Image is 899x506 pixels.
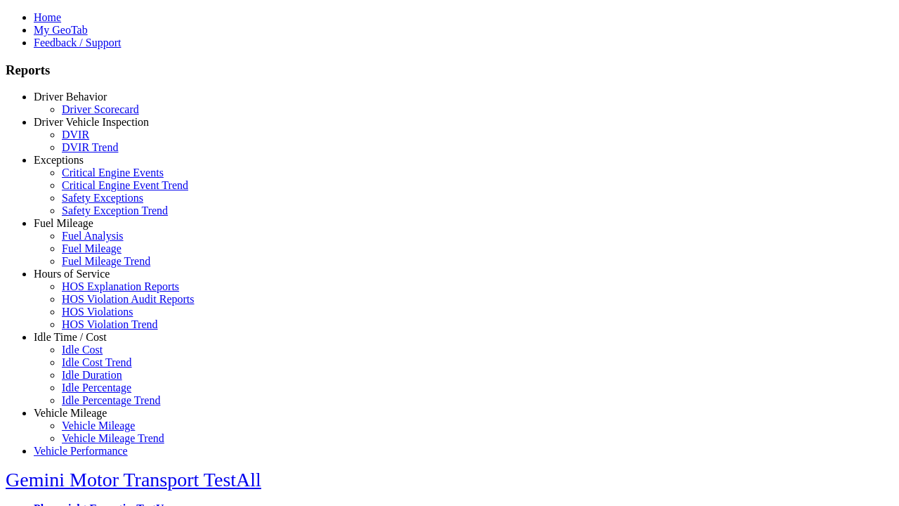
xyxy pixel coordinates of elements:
[34,154,84,166] a: Exceptions
[62,255,150,267] a: Fuel Mileage Trend
[62,141,118,153] a: DVIR Trend
[62,205,168,216] a: Safety Exception Trend
[62,242,122,254] a: Fuel Mileage
[62,167,164,179] a: Critical Engine Events
[62,382,131,394] a: Idle Percentage
[62,318,158,330] a: HOS Violation Trend
[62,103,139,115] a: Driver Scorecard
[6,469,261,491] a: Gemini Motor Transport TestAll
[62,432,164,444] a: Vehicle Mileage Trend
[62,129,89,141] a: DVIR
[34,91,107,103] a: Driver Behavior
[34,116,149,128] a: Driver Vehicle Inspection
[62,356,132,368] a: Idle Cost Trend
[62,230,124,242] a: Fuel Analysis
[34,268,110,280] a: Hours of Service
[62,179,188,191] a: Critical Engine Event Trend
[62,420,135,432] a: Vehicle Mileage
[34,24,88,36] a: My GeoTab
[34,217,93,229] a: Fuel Mileage
[62,293,195,305] a: HOS Violation Audit Reports
[62,344,103,356] a: Idle Cost
[6,63,893,78] h3: Reports
[62,369,122,381] a: Idle Duration
[34,407,107,419] a: Vehicle Mileage
[62,280,179,292] a: HOS Explanation Reports
[34,11,61,23] a: Home
[62,306,133,318] a: HOS Violations
[34,445,128,457] a: Vehicle Performance
[62,394,160,406] a: Idle Percentage Trend
[62,192,143,204] a: Safety Exceptions
[34,331,107,343] a: Idle Time / Cost
[34,37,121,48] a: Feedback / Support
